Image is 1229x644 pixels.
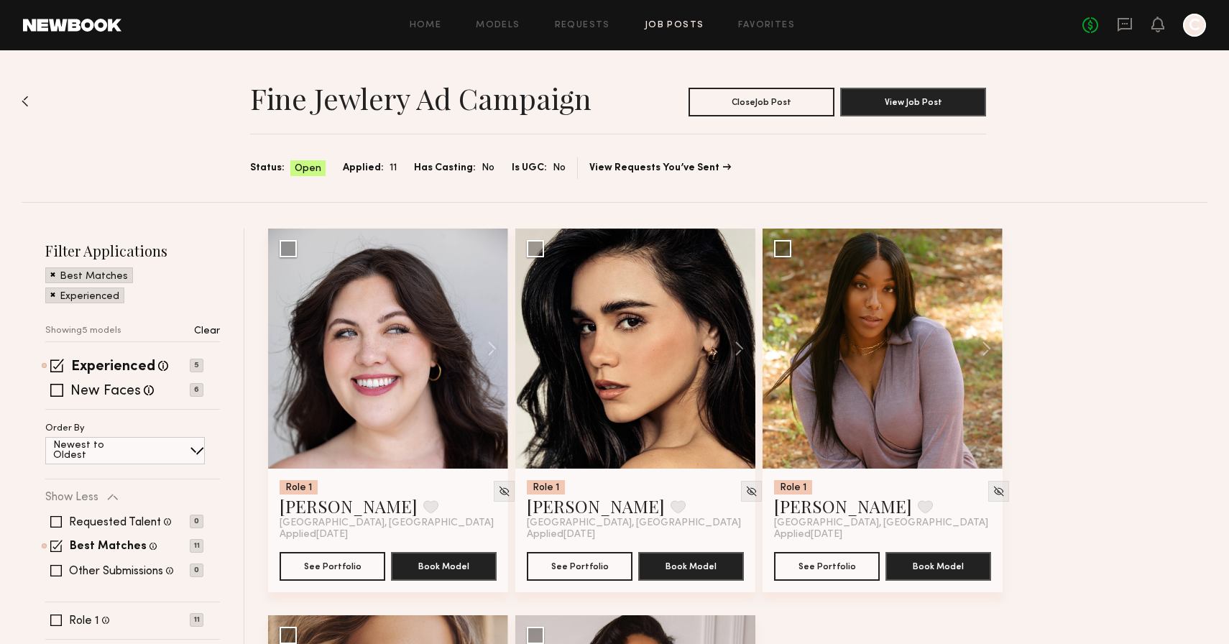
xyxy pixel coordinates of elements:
label: Best Matches [70,541,147,553]
h2: Filter Applications [45,241,220,260]
button: See Portfolio [774,552,880,581]
a: [PERSON_NAME] [527,494,665,517]
a: C [1183,14,1206,37]
div: Role 1 [774,480,812,494]
span: No [553,160,566,176]
p: 0 [190,515,203,528]
span: 11 [390,160,397,176]
a: View Requests You’ve Sent [589,163,731,173]
button: Book Model [391,552,497,581]
span: No [482,160,494,176]
p: 6 [190,383,203,397]
p: Show Less [45,492,98,503]
span: Is UGC: [512,160,547,176]
p: Best Matches [60,272,128,282]
label: Experienced [71,360,155,374]
div: Applied [DATE] [774,529,991,540]
div: Role 1 [280,480,318,494]
span: Open [295,162,321,176]
button: See Portfolio [527,552,632,581]
a: Book Model [885,559,991,571]
p: 11 [190,539,203,553]
a: Book Model [638,559,744,571]
a: Book Model [391,559,497,571]
a: [PERSON_NAME] [774,494,912,517]
button: View Job Post [840,88,986,116]
span: [GEOGRAPHIC_DATA], [GEOGRAPHIC_DATA] [774,517,988,529]
p: Clear [194,326,220,336]
span: Status: [250,160,285,176]
span: Has Casting: [414,160,476,176]
img: Unhide Model [993,485,1005,497]
button: CloseJob Post [689,88,834,116]
img: Unhide Model [498,485,510,497]
a: Requests [555,21,610,30]
h1: Fine Jewlery Ad Campaign [250,80,592,116]
p: 0 [190,563,203,577]
img: Unhide Model [745,485,758,497]
button: Book Model [885,552,991,581]
a: Favorites [738,21,795,30]
a: Home [410,21,442,30]
p: Experienced [60,292,119,302]
p: 11 [190,613,203,627]
span: [GEOGRAPHIC_DATA], [GEOGRAPHIC_DATA] [527,517,741,529]
a: [PERSON_NAME] [280,494,418,517]
button: See Portfolio [280,552,385,581]
div: Role 1 [527,480,565,494]
span: [GEOGRAPHIC_DATA], [GEOGRAPHIC_DATA] [280,517,494,529]
label: Other Submissions [69,566,163,577]
div: Applied [DATE] [280,529,497,540]
p: Showing 5 models [45,326,121,336]
div: Applied [DATE] [527,529,744,540]
label: Role 1 [69,615,99,627]
label: New Faces [70,385,141,399]
p: Newest to Oldest [53,441,139,461]
a: Job Posts [645,21,704,30]
a: Models [476,21,520,30]
span: Applied: [343,160,384,176]
label: Requested Talent [69,517,161,528]
p: 5 [190,359,203,372]
button: Book Model [638,552,744,581]
p: Order By [45,424,85,433]
img: Back to previous page [22,96,29,107]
